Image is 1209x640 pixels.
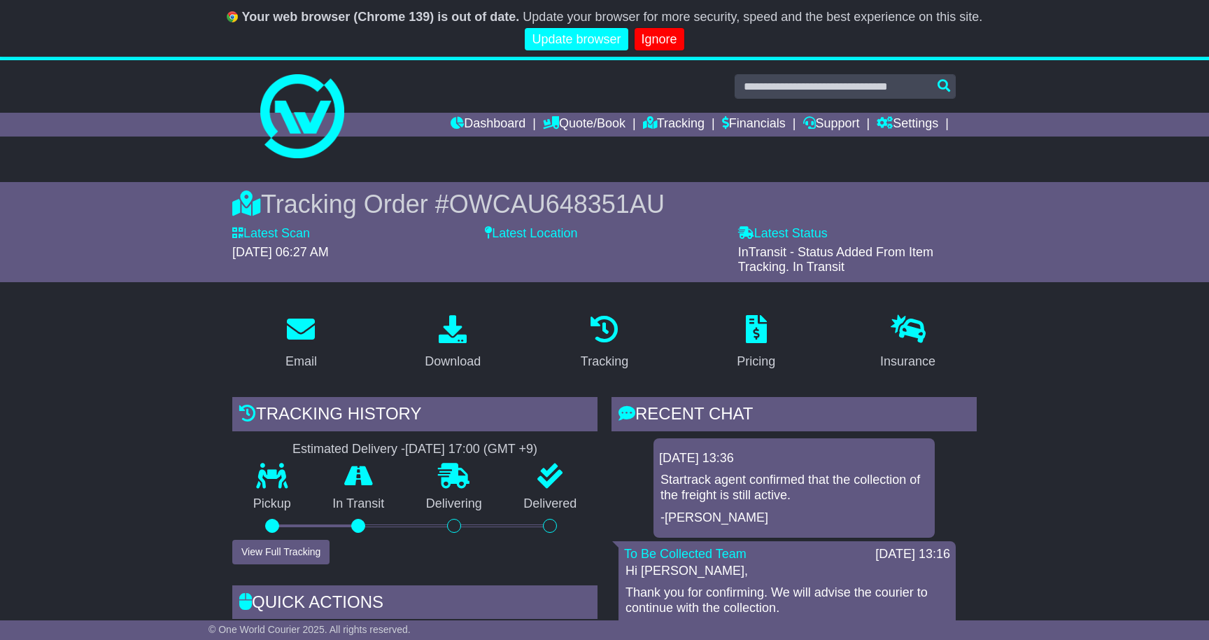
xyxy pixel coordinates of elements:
[232,226,310,242] label: Latest Scan
[232,245,329,259] span: [DATE] 06:27 AM
[737,352,775,371] div: Pricing
[285,352,317,371] div: Email
[232,540,330,564] button: View Full Tracking
[416,310,490,376] a: Download
[449,190,665,218] span: OWCAU648351AU
[232,442,598,457] div: Estimated Delivery -
[581,352,628,371] div: Tracking
[625,564,949,579] p: Hi [PERSON_NAME],
[485,226,577,242] label: Latest Location
[738,226,828,242] label: Latest Status
[611,397,977,435] div: RECENT CHAT
[543,113,625,137] a: Quote/Book
[722,113,786,137] a: Financials
[523,10,982,24] span: Update your browser for more security, speed and the best experience on this site.
[625,585,949,615] p: Thank you for confirming. We will advise the courier to continue with the collection.
[232,189,977,219] div: Tracking Order #
[643,113,705,137] a: Tracking
[405,496,503,512] p: Delivering
[405,442,537,457] div: [DATE] 17:00 (GMT +9)
[660,473,928,503] p: Startrack agent confirmed that the collection of the freight is still active.
[728,310,784,376] a: Pricing
[232,585,598,623] div: Quick Actions
[503,496,598,512] p: Delivered
[572,310,637,376] a: Tracking
[451,113,525,137] a: Dashboard
[659,451,929,466] div: [DATE] 13:36
[875,547,950,562] div: [DATE] 13:16
[525,28,628,51] a: Update browser
[738,245,933,274] span: InTransit - Status Added From Item Tracking. In Transit
[276,310,326,376] a: Email
[425,352,481,371] div: Download
[635,28,684,51] a: Ignore
[880,352,935,371] div: Insurance
[312,496,406,512] p: In Transit
[877,113,938,137] a: Settings
[232,397,598,435] div: Tracking history
[208,624,411,635] span: © One World Courier 2025. All rights reserved.
[871,310,945,376] a: Insurance
[624,547,747,561] a: To Be Collected Team
[242,10,520,24] b: Your web browser (Chrome 139) is out of date.
[232,496,312,512] p: Pickup
[660,510,928,526] p: -[PERSON_NAME]
[803,113,860,137] a: Support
